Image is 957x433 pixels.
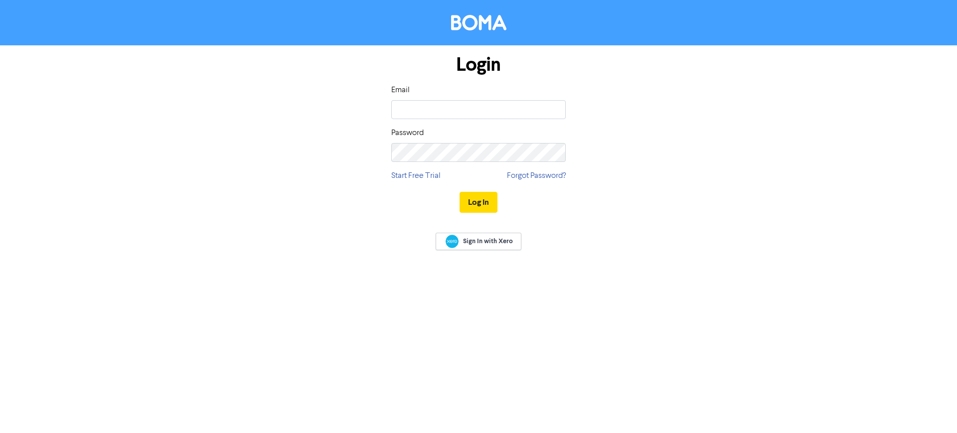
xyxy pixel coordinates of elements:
button: Log In [460,192,497,213]
iframe: Chat Widget [907,385,957,433]
img: Xero logo [446,235,459,248]
img: BOMA Logo [451,15,506,30]
label: Password [391,127,424,139]
h1: Login [391,53,566,76]
a: Sign In with Xero [436,233,521,250]
a: Forgot Password? [507,170,566,182]
label: Email [391,84,410,96]
span: Sign In with Xero [463,237,513,246]
a: Start Free Trial [391,170,441,182]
